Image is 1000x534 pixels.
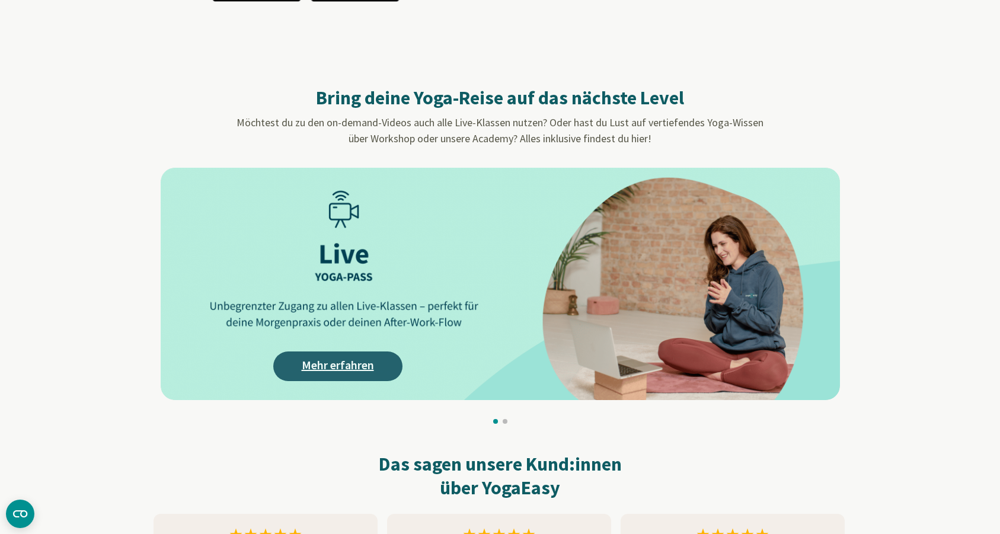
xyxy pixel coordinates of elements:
h2: Das sagen unsere Kund:innen über YogaEasy [154,452,847,500]
button: CMP-Widget öffnen [6,500,34,528]
img: AAffA0nNPuCLAAAAAElFTkSuQmCC [161,168,840,400]
h2: Bring deine Yoga-Reise auf das nächste Level [172,86,828,110]
a: Mehr erfahren [273,351,402,381]
p: Möchtest du zu den on-demand-Videos auch alle Live-Klassen nutzen? Oder hast du Lust auf vertiefe... [172,114,828,146]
